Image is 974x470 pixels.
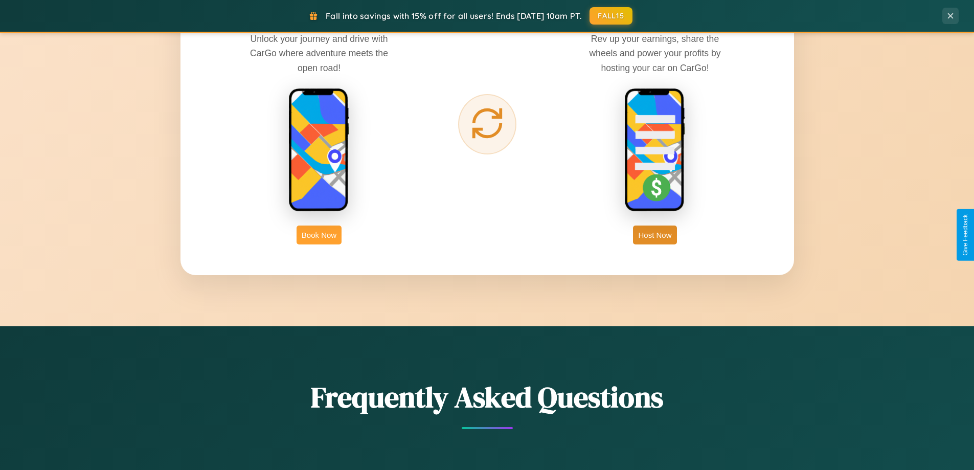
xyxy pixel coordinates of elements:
button: Book Now [297,226,342,244]
p: Unlock your journey and drive with CarGo where adventure meets the open road! [242,32,396,75]
div: Give Feedback [962,214,969,256]
img: host phone [624,88,686,213]
h2: Frequently Asked Questions [180,377,794,417]
button: FALL15 [590,7,632,25]
img: rent phone [288,88,350,213]
button: Host Now [633,226,676,244]
p: Rev up your earnings, share the wheels and power your profits by hosting your car on CarGo! [578,32,732,75]
span: Fall into savings with 15% off for all users! Ends [DATE] 10am PT. [326,11,582,21]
